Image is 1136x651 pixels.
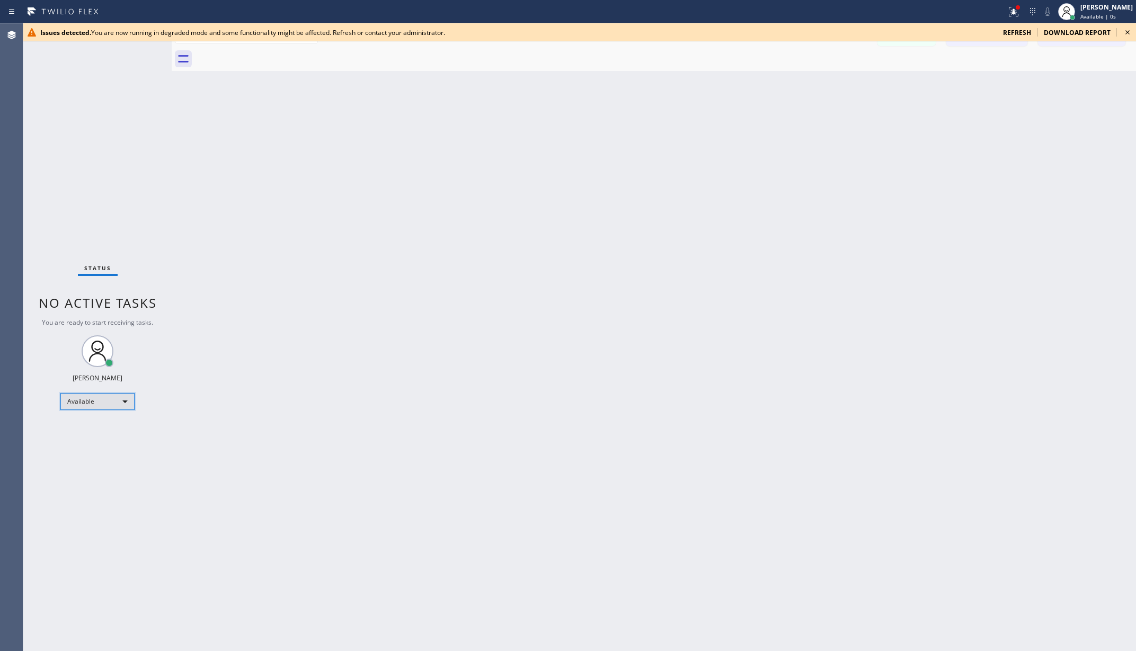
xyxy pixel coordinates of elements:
span: refresh [1003,28,1031,37]
div: [PERSON_NAME] [1080,3,1133,12]
span: Status [84,264,111,272]
span: You are ready to start receiving tasks. [42,318,153,327]
button: Mute [1040,4,1055,19]
div: [PERSON_NAME] [73,373,122,382]
span: Available | 0s [1080,13,1116,20]
span: No active tasks [39,294,157,311]
div: Available [60,393,135,410]
span: download report [1044,28,1111,37]
div: You are now running in degraded mode and some functionality might be affected. Refresh or contact... [40,28,995,37]
b: Issues detected. [40,28,91,37]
